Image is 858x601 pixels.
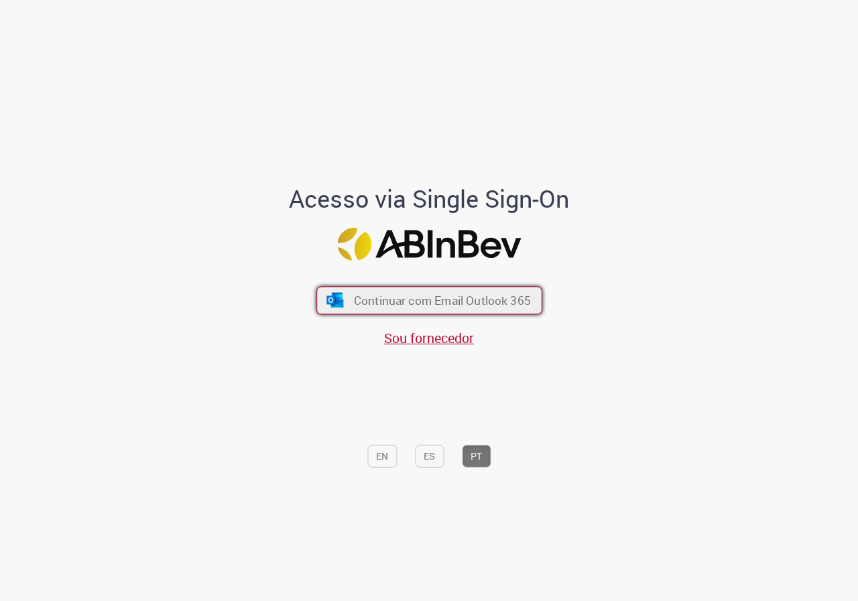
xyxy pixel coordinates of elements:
img: Logo ABInBev [337,228,521,261]
a: Sou fornecedor [384,328,474,346]
button: ícone Azure/Microsoft 360 Continuar com Email Outlook 365 [316,287,542,315]
button: PT [462,445,491,468]
button: EN [367,445,397,468]
h1: Acesso via Single Sign-On [243,186,615,212]
button: ES [415,445,444,468]
span: Continuar com Email Outlook 365 [353,293,530,308]
img: ícone Azure/Microsoft 360 [325,293,345,308]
